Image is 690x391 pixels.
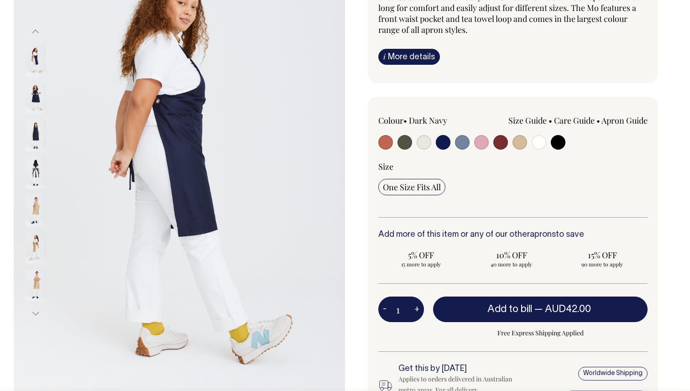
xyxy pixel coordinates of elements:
img: khaki [26,194,46,226]
button: Previous [29,21,42,42]
div: Size [378,161,648,172]
a: Apron Guide [601,115,648,126]
img: dark-navy [26,82,46,114]
span: 10% OFF [474,250,550,261]
input: 5% OFF 15 more to apply [378,247,464,271]
span: — [534,305,593,314]
button: + [410,300,424,318]
span: Free Express Shipping Applied [433,328,648,339]
img: khaki [26,269,46,301]
div: Colour [378,115,486,126]
h6: Get this by [DATE] [398,365,525,374]
img: dark-navy [26,119,46,151]
span: 15 more to apply [383,261,459,268]
a: Size Guide [508,115,547,126]
button: - [378,300,391,318]
a: iMore details [378,49,440,65]
a: Care Guide [554,115,595,126]
input: 15% OFF 90 more to apply [559,247,645,271]
span: 90 more to apply [564,261,640,268]
span: • [549,115,552,126]
img: dark-navy [26,156,46,188]
button: Add to bill —AUD42.00 [433,297,648,322]
a: aprons [530,231,556,239]
span: One Size Fits All [383,182,441,193]
label: Dark Navy [409,115,447,126]
img: dark-navy [26,44,46,76]
button: Next [29,303,42,324]
input: One Size Fits All [378,179,445,195]
h6: Add more of this item or any of our other to save [378,230,648,240]
img: khaki [26,231,46,263]
span: • [596,115,600,126]
span: 40 more to apply [474,261,550,268]
span: 15% OFF [564,250,640,261]
span: i [383,52,386,61]
span: Add to bill [487,305,532,314]
input: 10% OFF 40 more to apply [469,247,554,271]
span: • [403,115,407,126]
span: AUD42.00 [545,305,591,314]
span: 5% OFF [383,250,459,261]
